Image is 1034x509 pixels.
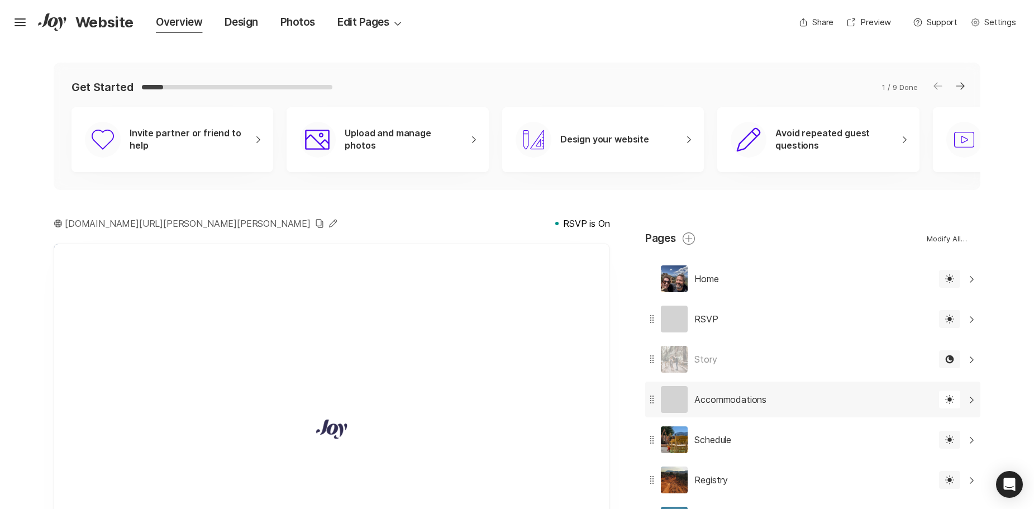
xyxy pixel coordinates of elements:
p: 25 days 6 hrs 37 mins [538,239,757,250]
p: Website [75,13,134,31]
p: 1 / 9 Done [882,82,918,92]
p: RSVP is On [563,217,609,230]
p: Story [694,353,717,366]
p: View Details [621,331,674,350]
button: MENU [13,13,92,40]
a: Settings [964,13,1023,31]
p: Registry [694,473,728,487]
p: [PERSON_NAME] & [PERSON_NAME] [49,381,393,459]
div: Overview [156,15,202,30]
p: Pages [645,231,675,246]
button: Share [792,13,840,31]
a: View Details [621,331,674,378]
button: Support [907,13,964,31]
button: RSVP [620,277,675,304]
p: We can't wait to share our special day with you! [49,468,285,483]
div: Edit Pages [337,15,404,30]
p: RSVP [694,312,718,326]
a: RSVP is On [555,217,609,230]
p: Schedule [694,433,731,446]
p: [DATE] [538,159,757,181]
p: Accommodations [694,393,766,406]
a: Preview [840,13,898,31]
p: Modify All… [927,234,967,244]
p: Invite partner or friend to help [130,127,245,152]
p: Upload and manage photos [345,127,460,152]
div: Open Intercom Messenger [996,471,1023,498]
div: Design [225,15,258,30]
p: Get Started [72,80,133,94]
p: [DOMAIN_NAME][URL][PERSON_NAME][PERSON_NAME] [65,217,311,230]
p: Design your website [560,134,649,146]
p: Avoid repeated guest questions [775,127,890,152]
p: [STREET_ADDRESS][PERSON_NAME][US_STATE] [538,190,757,226]
p: Home [694,272,718,286]
div: Photos [280,15,315,30]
